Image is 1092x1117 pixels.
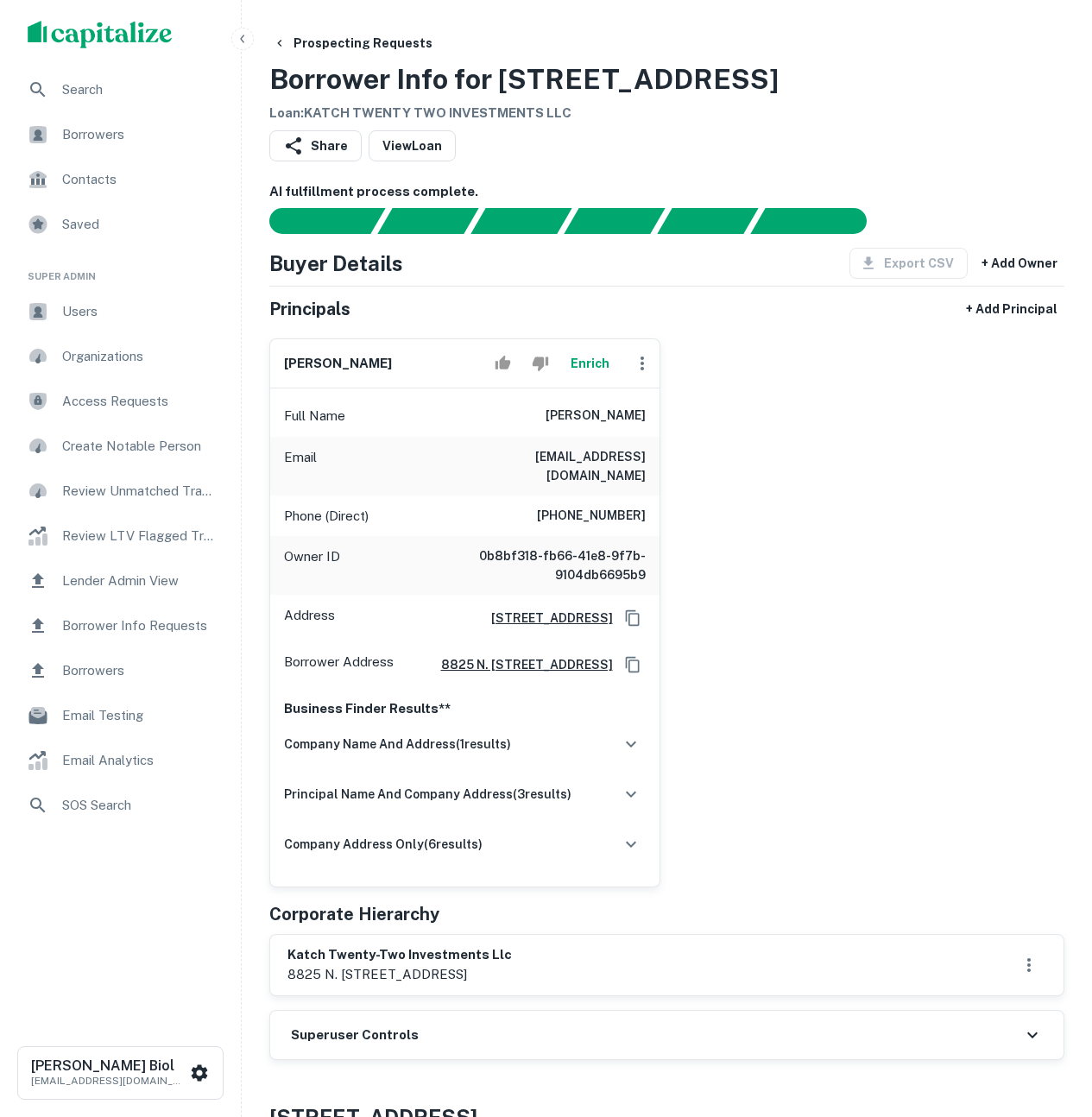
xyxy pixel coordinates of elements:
span: Review LTV Flagged Transactions [62,526,217,546]
a: Users [14,291,227,332]
h6: [PERSON_NAME] Biol [31,1059,186,1073]
span: Organizations [62,346,217,367]
p: Email [284,447,317,485]
span: Saved [62,214,217,235]
p: Borrower Address [284,652,394,678]
button: + Add Principal [959,293,1064,325]
h6: [PERSON_NAME] [284,354,392,374]
span: Search [62,79,217,100]
a: Borrowers [14,650,227,691]
a: Access Requests [14,381,227,422]
a: Create Notable Person [14,426,227,467]
p: [EMAIL_ADDRESS][DOMAIN_NAME] [31,1073,186,1089]
button: Prospecting Requests [266,28,439,59]
a: Organizations [14,336,227,377]
button: Share [269,130,362,161]
h6: principal name and company address ( 3 results) [284,785,571,804]
h6: katch twenty-two investments llc [287,945,512,965]
span: Create Notable Person [62,436,217,457]
a: Email Analytics [14,740,227,781]
div: AI fulfillment process complete. [751,208,887,234]
a: Search [14,69,227,110]
h6: company name and address ( 1 results) [284,735,511,754]
p: Full Name [284,406,345,426]
button: [PERSON_NAME] Biol[EMAIL_ADDRESS][DOMAIN_NAME] [17,1046,224,1100]
button: Copy Address [620,652,646,678]
div: Principals found, AI now looking for contact information... [564,208,665,234]
button: Copy Address [620,605,646,631]
span: Borrower Info Requests [62,615,217,636]
button: + Add Owner [975,248,1064,279]
h6: company address only ( 6 results) [284,835,483,854]
iframe: Chat Widget [1006,924,1092,1007]
a: Borrowers [14,114,227,155]
a: SOS Search [14,785,227,826]
h4: Buyer Details [269,248,403,279]
h5: Corporate Hierarchy [269,901,439,927]
p: 8825 n. [STREET_ADDRESS] [287,964,512,985]
p: Phone (Direct) [284,506,369,527]
p: Address [284,605,335,631]
a: [STREET_ADDRESS] [477,609,613,628]
div: Sending borrower request to AI... [249,208,378,234]
span: Email Analytics [62,750,217,771]
h6: 0b8bf318-fb66-41e8-9f7b-9104db6695b9 [439,546,646,584]
a: Saved [14,204,227,245]
h6: [PERSON_NAME] [546,406,646,426]
span: Borrowers [62,124,217,145]
a: Lender Admin View [14,560,227,602]
h6: AI fulfillment process complete. [269,182,1064,202]
div: Documents found, AI parsing details... [470,208,571,234]
span: Email Testing [62,705,217,726]
h6: Loan : KATCH TWENTY TWO INVESTMENTS LLC [269,104,779,123]
span: Users [62,301,217,322]
h3: Borrower Info for [STREET_ADDRESS] [269,59,779,100]
span: SOS Search [62,795,217,816]
a: Review LTV Flagged Transactions [14,515,227,557]
img: capitalize-logo.png [28,21,173,48]
p: Business Finder Results** [284,698,646,719]
li: Super Admin [14,249,227,291]
span: Lender Admin View [62,571,217,591]
h5: Principals [269,296,350,322]
button: Reject [525,346,555,381]
a: 8825 n. [STREET_ADDRESS] [427,655,613,674]
a: Email Testing [14,695,227,736]
a: Borrower Info Requests [14,605,227,647]
span: Review Unmatched Transactions [62,481,217,502]
div: Principals found, still searching for contact information. This may take time... [657,208,758,234]
h6: Superuser Controls [291,1025,419,1045]
button: Accept [488,346,518,381]
a: ViewLoan [369,130,456,161]
span: Access Requests [62,391,217,412]
a: Contacts [14,159,227,200]
button: Enrich [563,346,618,381]
div: Your request is received and processing... [377,208,478,234]
h6: [PHONE_NUMBER] [537,506,646,527]
a: Review Unmatched Transactions [14,470,227,512]
h6: [EMAIL_ADDRESS][DOMAIN_NAME] [439,447,646,485]
p: Owner ID [284,546,340,584]
span: Contacts [62,169,217,190]
span: Borrowers [62,660,217,681]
